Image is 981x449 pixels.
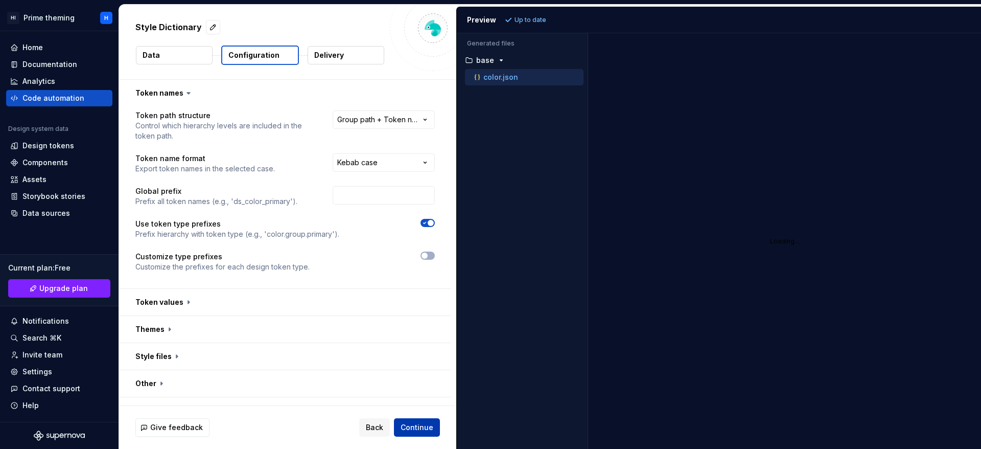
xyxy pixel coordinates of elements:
button: Back [359,418,390,437]
div: Preview [467,15,496,25]
span: Give feedback [150,422,203,433]
svg: Supernova Logo [34,431,85,441]
p: Export token names in the selected case. [135,164,275,174]
div: Code automation [22,93,84,103]
a: Analytics [6,73,112,89]
a: Home [6,39,112,56]
p: Up to date [515,16,546,24]
p: Customize type prefixes [135,252,310,262]
button: Continue [394,418,440,437]
p: Prefix all token names (e.g., 'ds_color_primary'). [135,196,297,207]
p: Configuration [228,50,279,60]
span: Back [366,422,383,433]
span: Upgrade plan [39,283,88,294]
div: Current plan : Free [8,263,110,273]
div: Data sources [22,208,70,218]
div: Documentation [22,59,77,70]
div: Settings [22,367,52,377]
div: Design tokens [22,141,74,151]
div: Notifications [22,316,69,326]
a: Settings [6,364,112,380]
p: Global prefix [135,186,297,196]
button: Contact support [6,380,112,397]
div: HI [7,12,19,24]
a: Components [6,154,112,171]
div: Analytics [22,76,55,86]
button: Notifications [6,313,112,329]
div: Assets [22,174,46,185]
a: Documentation [6,56,112,73]
p: Generated files [467,39,577,48]
button: Search ⌘K [6,330,112,346]
div: Design system data [8,125,68,133]
p: Style Dictionary [135,21,202,33]
p: Token path structure [135,110,314,121]
a: Invite team [6,347,112,363]
div: Invite team [22,350,62,360]
div: Search ⌘K [22,333,61,343]
a: Assets [6,171,112,188]
div: Contact support [22,384,80,394]
div: Home [22,42,43,53]
p: Use token type prefixes [135,219,339,229]
p: Customize the prefixes for each design token type. [135,262,310,272]
p: Prefix hierarchy with token type (e.g., 'color.group.primary'). [135,229,339,239]
p: base [476,56,494,64]
button: Give feedback [135,418,209,437]
div: Help [22,400,39,411]
button: HIPrime themingH [2,7,116,29]
button: Configuration [221,46,299,65]
div: Components [22,158,68,168]
button: Data [136,46,213,64]
p: Delivery [314,50,344,60]
p: Control which hierarchy levels are included in the token path. [135,121,314,141]
div: H [104,14,108,22]
a: Data sources [6,205,112,221]
button: color.json [465,72,583,83]
div: Prime theming [24,13,75,23]
a: Storybook stories [6,188,112,205]
p: Data [143,50,160,60]
button: Delivery [308,46,384,64]
a: Upgrade plan [8,279,110,298]
a: Code automation [6,90,112,106]
p: color.json [483,73,518,81]
span: Continue [401,422,433,433]
button: Help [6,397,112,414]
a: Design tokens [6,138,112,154]
div: Storybook stories [22,191,85,201]
p: Token name format [135,153,275,164]
button: base [461,55,583,66]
